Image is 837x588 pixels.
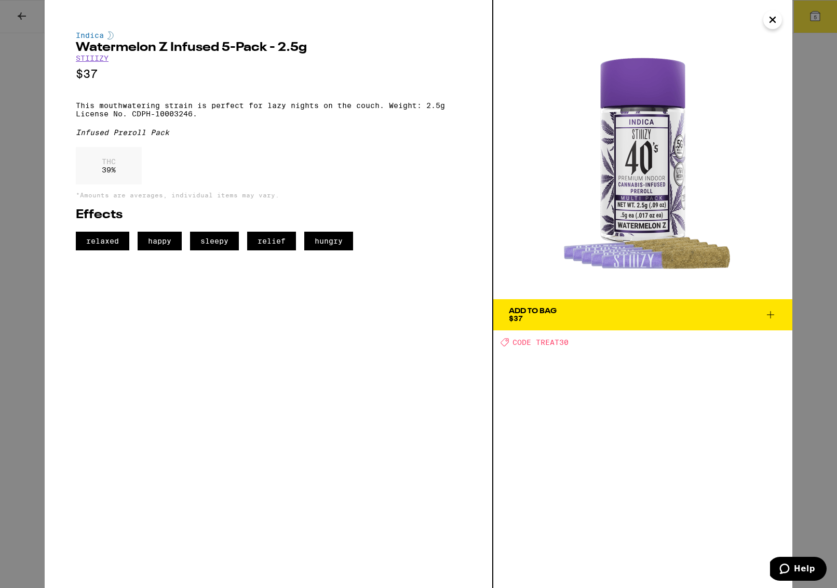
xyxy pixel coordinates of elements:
img: indicaColor.svg [107,31,114,39]
iframe: Opens a widget where you can find more information [770,557,827,583]
p: This mouthwatering strain is perfect for lazy nights on the couch. Weight: 2.5g License No. CDPH-... [76,101,461,118]
p: *Amounts are averages, individual items may vary. [76,192,461,198]
div: Indica [76,31,461,39]
div: 39 % [76,147,142,184]
div: Add To Bag [509,308,557,315]
p: $37 [76,68,461,81]
button: Close [763,10,782,29]
span: CODE TREAT30 [512,338,569,346]
h2: Watermelon Z Infused 5-Pack - 2.5g [76,42,461,54]
span: relaxed [76,232,129,250]
div: Infused Preroll Pack [76,128,461,137]
span: sleepy [190,232,239,250]
span: $37 [509,314,523,323]
span: happy [138,232,182,250]
span: relief [247,232,296,250]
button: Add To Bag$37 [493,299,792,330]
span: hungry [304,232,353,250]
p: THC [102,157,116,166]
a: STIIIZY [76,54,109,62]
h2: Effects [76,209,461,221]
